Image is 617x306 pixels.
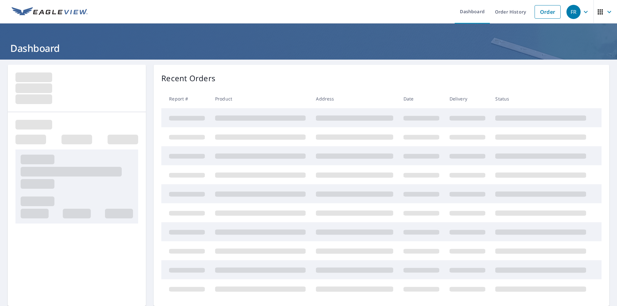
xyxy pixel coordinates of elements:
div: FR [566,5,581,19]
th: Status [490,89,591,108]
h1: Dashboard [8,42,609,55]
a: Order [535,5,561,19]
th: Product [210,89,311,108]
img: EV Logo [12,7,88,17]
p: Recent Orders [161,72,215,84]
th: Date [398,89,444,108]
th: Address [311,89,398,108]
th: Report # [161,89,210,108]
th: Delivery [444,89,490,108]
